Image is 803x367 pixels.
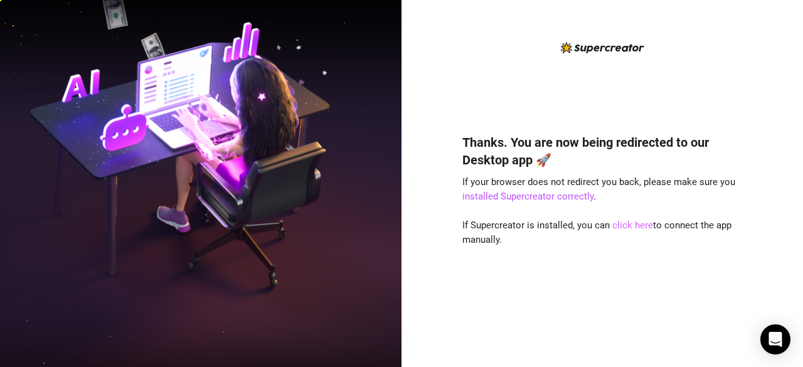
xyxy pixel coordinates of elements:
[462,176,735,203] span: If your browser does not redirect you back, please make sure you .
[462,220,731,246] span: If Supercreator is installed, you can to connect the app manually.
[612,220,653,231] a: click here
[561,42,644,53] img: logo-BBDzfeDw.svg
[462,191,593,202] a: installed Supercreator correctly
[462,134,742,169] h4: Thanks. You are now being redirected to our Desktop app 🚀
[760,324,790,354] div: Open Intercom Messenger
